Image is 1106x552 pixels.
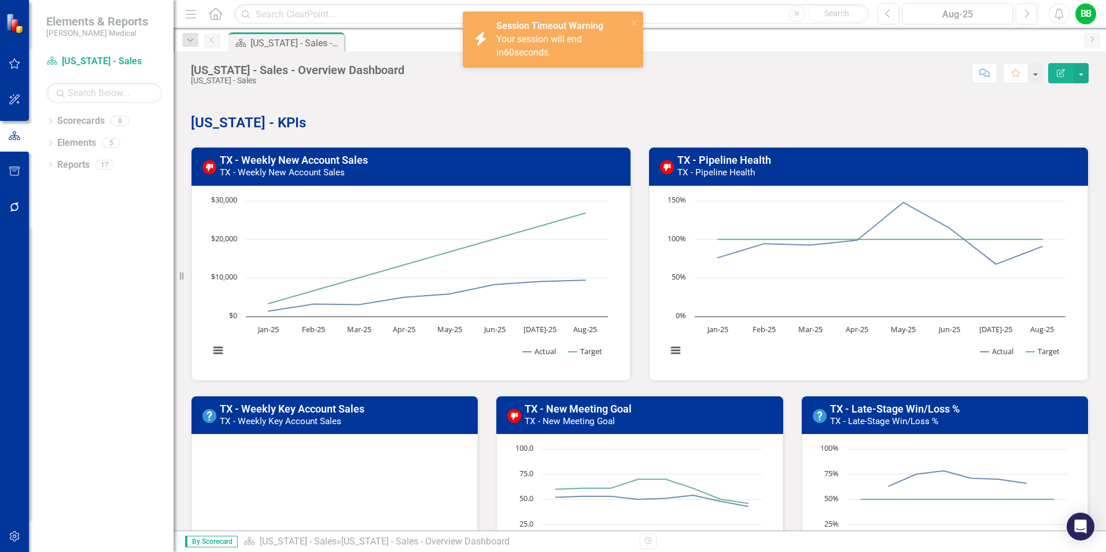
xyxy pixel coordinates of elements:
[220,154,368,166] a: TX - Weekly New Account Sales
[1030,324,1054,334] text: Aug-25
[660,160,674,174] img: Below Target
[902,3,1013,24] button: Aug-25
[6,13,26,34] img: ClearPoint Strategy
[191,76,404,85] div: [US_STATE] - Sales
[798,324,823,334] text: Mar-25
[523,324,556,334] text: [DATE]-25
[393,324,415,334] text: Apr-25
[824,9,849,18] span: Search
[437,324,462,334] text: May-25
[519,493,533,503] text: 50.0
[211,233,237,244] text: $20,000
[234,4,869,24] input: Search ClearPoint...
[211,194,237,205] text: $30,000
[830,403,960,415] a: TX - Late-Stage Win/Loss %
[260,536,337,547] a: [US_STATE] - Sales
[250,36,341,50] div: [US_STATE] - Sales - Overview Dashboard
[569,346,603,356] button: Show Target
[858,497,1056,502] g: Target, line 2 of 2 with 8 data points.
[891,324,916,334] text: May-25
[496,20,603,31] strong: Session Timeout Warning
[191,115,306,131] strong: [US_STATE] - KPIs
[808,6,866,22] button: Search
[824,493,839,503] text: 50%
[668,343,684,359] button: View chart menu, Chart
[631,16,639,30] button: close
[483,324,506,334] text: Jun-25
[672,271,686,282] text: 50%
[202,160,216,174] img: Below Target
[302,324,325,334] text: Feb-25
[938,324,960,334] text: Jun-25
[661,195,1071,369] svg: Interactive chart
[347,324,371,334] text: Mar-25
[676,310,686,321] text: 0%
[677,154,771,166] a: TX - Pipeline Health
[1075,3,1096,24] button: BB
[519,518,533,529] text: 25.0
[57,115,105,128] a: Scorecards
[1067,513,1094,540] div: Open Intercom Messenger
[46,14,148,28] span: Elements & Reports
[191,64,404,76] div: [US_STATE] - Sales - Overview Dashboard
[210,343,226,359] button: View chart menu, Chart
[102,138,120,148] div: 5
[110,116,129,126] div: 8
[830,416,938,426] small: TX - Late-Stage Win/Loss %
[906,8,1009,21] div: Aug-25
[202,409,216,423] img: No Information
[46,83,162,103] input: Search Below...
[220,167,345,178] small: TX - Weekly New Account Sales
[677,167,755,178] small: TX - Pipeline Health
[523,346,556,356] button: Show Actual
[820,443,839,453] text: 100%
[515,443,533,453] text: 100.0
[753,324,776,334] text: Feb-25
[1026,346,1060,356] button: Show Target
[257,324,279,334] text: Jan-25
[57,159,90,172] a: Reports
[229,310,237,321] text: $0
[57,137,96,150] a: Elements
[824,518,839,529] text: 25%
[661,195,1076,369] div: Chart. Highcharts interactive chart.
[668,233,686,244] text: 100%
[185,536,238,547] span: By Scorecard
[95,160,114,170] div: 17
[813,409,827,423] img: No Information
[573,324,597,334] text: Aug-25
[525,416,615,426] small: TX - New Meeting Goal
[668,194,686,205] text: 150%
[46,28,148,38] small: [PERSON_NAME] Medical
[244,535,631,549] div: »
[204,195,614,369] svg: Interactive chart
[341,536,510,547] div: [US_STATE] - Sales - Overview Dashboard
[496,34,582,58] span: Your session will end in seconds.
[211,271,237,282] text: $10,000
[519,468,533,479] text: 75.0
[220,403,364,415] a: TX - Weekly Key Account Sales
[846,324,868,334] text: Apr-25
[979,324,1012,334] text: [DATE]-25
[204,195,618,369] div: Chart. Highcharts interactive chart.
[504,47,514,58] span: 60
[706,324,728,334] text: Jan-25
[525,403,632,415] a: TX - New Meeting Goal
[824,468,839,479] text: 75%
[507,409,521,423] img: Below Target
[46,55,162,68] a: [US_STATE] - Sales
[980,346,1013,356] button: Show Actual
[220,416,341,426] small: TX - Weekly Key Account Sales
